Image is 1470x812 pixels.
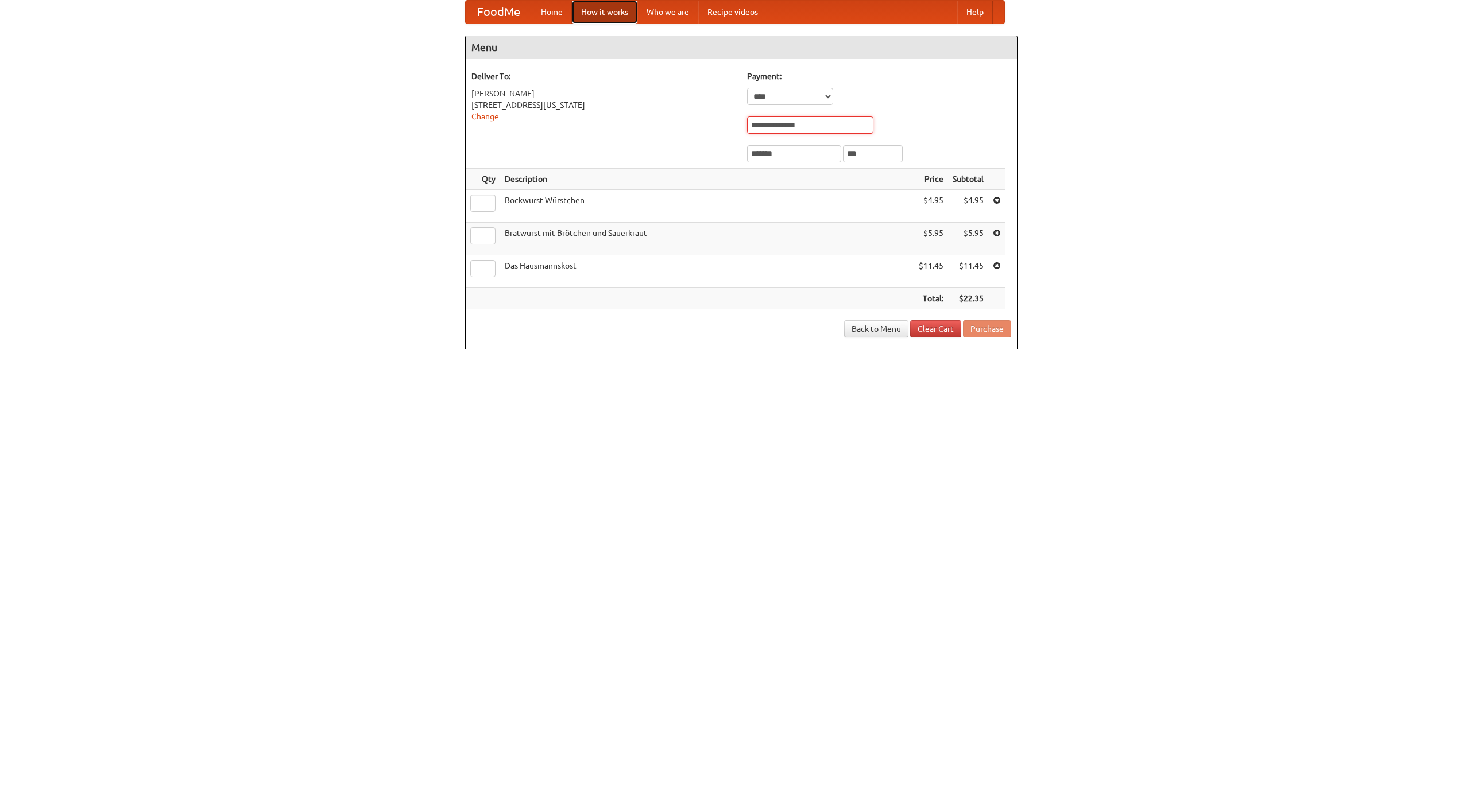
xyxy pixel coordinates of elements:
[747,71,1011,82] h5: Payment:
[637,1,698,24] a: Who we are
[957,1,993,24] a: Help
[466,1,532,24] a: FoodMe
[466,36,1017,59] h4: Menu
[471,71,736,82] h5: Deliver To:
[948,190,988,223] td: $4.95
[914,223,948,255] td: $5.95
[948,223,988,255] td: $5.95
[572,1,637,24] a: How it works
[844,320,908,337] a: Back to Menu
[914,169,948,190] th: Price
[914,288,948,309] th: Total:
[948,169,988,190] th: Subtotal
[500,169,914,190] th: Description
[910,320,961,337] a: Clear Cart
[466,169,500,190] th: Qty
[698,1,767,24] a: Recipe videos
[532,1,572,24] a: Home
[948,255,988,288] td: $11.45
[963,320,1011,337] button: Purchase
[500,190,914,223] td: Bockwurst Würstchen
[500,223,914,255] td: Bratwurst mit Brötchen und Sauerkraut
[500,255,914,288] td: Das Hausmannskost
[471,112,499,121] a: Change
[914,255,948,288] td: $11.45
[948,288,988,309] th: $22.35
[914,190,948,223] td: $4.95
[471,99,736,111] div: [STREET_ADDRESS][US_STATE]
[471,88,736,99] div: [PERSON_NAME]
